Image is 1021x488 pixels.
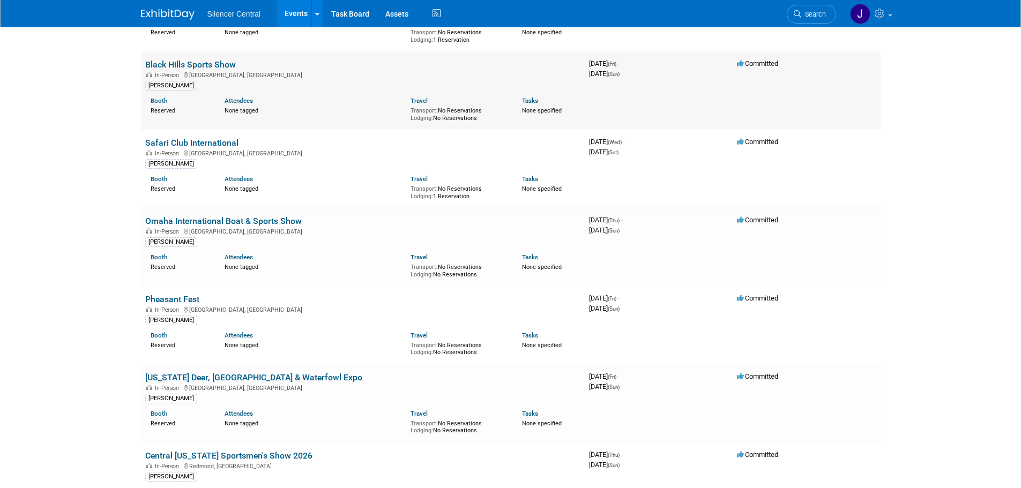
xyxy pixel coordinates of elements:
[145,159,197,169] div: [PERSON_NAME]
[411,185,438,192] span: Transport:
[623,138,625,146] span: -
[145,81,197,91] div: [PERSON_NAME]
[801,10,826,18] span: Search
[225,183,403,193] div: None tagged
[151,253,167,261] a: Booth
[589,59,620,67] span: [DATE]
[522,97,538,104] a: Tasks
[151,175,167,183] a: Booth
[225,410,253,417] a: Attendees
[145,237,197,247] div: [PERSON_NAME]
[225,261,403,271] div: None tagged
[608,217,620,223] span: (Thu)
[522,420,562,427] span: None specified
[145,461,580,470] div: Redmond, [GEOGRAPHIC_DATA]
[608,384,620,390] span: (Sun)
[608,71,620,77] span: (Sun)
[146,72,152,77] img: In-Person Event
[737,138,778,146] span: Committed
[621,451,623,459] span: -
[225,418,403,427] div: None tagged
[589,372,620,380] span: [DATE]
[411,261,506,278] div: No Reservations No Reservations
[589,216,623,224] span: [DATE]
[145,70,580,79] div: [GEOGRAPHIC_DATA], [GEOGRAPHIC_DATA]
[411,105,506,122] div: No Reservations No Reservations
[151,340,209,349] div: Reserved
[737,451,778,459] span: Committed
[589,451,623,459] span: [DATE]
[145,216,302,226] a: Omaha International Boat & Sports Show
[589,382,620,391] span: [DATE]
[608,296,616,302] span: (Fri)
[589,304,620,312] span: [DATE]
[145,227,580,235] div: [GEOGRAPHIC_DATA], [GEOGRAPHIC_DATA]
[522,342,562,349] span: None specified
[145,148,580,157] div: [GEOGRAPHIC_DATA], [GEOGRAPHIC_DATA]
[411,29,438,36] span: Transport:
[411,27,506,43] div: No Reservations 1 Reservation
[411,349,433,356] span: Lodging:
[155,306,182,313] span: In-Person
[589,226,620,234] span: [DATE]
[608,139,622,145] span: (Wed)
[146,385,152,390] img: In-Person Event
[737,294,778,302] span: Committed
[850,4,870,24] img: Jessica Crawford
[155,72,182,79] span: In-Person
[225,105,403,115] div: None tagged
[155,228,182,235] span: In-Person
[141,9,195,20] img: ExhibitDay
[151,418,209,427] div: Reserved
[608,306,620,312] span: (Sun)
[225,332,253,339] a: Attendees
[411,271,433,278] span: Lodging:
[411,342,438,349] span: Transport:
[146,228,152,234] img: In-Person Event
[145,394,197,403] div: [PERSON_NAME]
[411,427,433,434] span: Lodging:
[618,59,620,67] span: -
[589,461,620,469] span: [DATE]
[146,306,152,312] img: In-Person Event
[411,410,428,417] a: Travel
[411,97,428,104] a: Travel
[145,383,580,392] div: [GEOGRAPHIC_DATA], [GEOGRAPHIC_DATA]
[411,107,438,114] span: Transport:
[608,462,620,468] span: (Sun)
[522,253,538,261] a: Tasks
[608,374,616,380] span: (Fri)
[145,472,197,482] div: [PERSON_NAME]
[522,185,562,192] span: None specified
[608,228,620,234] span: (Sun)
[411,115,433,122] span: Lodging:
[145,451,312,461] a: Central [US_STATE] Sportsmen's Show 2026
[411,332,428,339] a: Travel
[737,59,778,67] span: Committed
[411,420,438,427] span: Transport:
[589,148,618,156] span: [DATE]
[411,193,433,200] span: Lodging:
[151,105,209,115] div: Reserved
[151,410,167,417] a: Booth
[522,29,562,36] span: None specified
[522,175,538,183] a: Tasks
[522,410,538,417] a: Tasks
[522,332,538,339] a: Tasks
[225,27,403,36] div: None tagged
[145,59,236,70] a: Black Hills Sports Show
[145,316,197,325] div: [PERSON_NAME]
[146,463,152,468] img: In-Person Event
[618,372,620,380] span: -
[737,372,778,380] span: Committed
[589,138,625,146] span: [DATE]
[522,264,562,271] span: None specified
[608,149,618,155] span: (Sat)
[225,97,253,104] a: Attendees
[225,340,403,349] div: None tagged
[207,10,261,18] span: Silencer Central
[155,150,182,157] span: In-Person
[145,305,580,313] div: [GEOGRAPHIC_DATA], [GEOGRAPHIC_DATA]
[151,97,167,104] a: Booth
[151,183,209,193] div: Reserved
